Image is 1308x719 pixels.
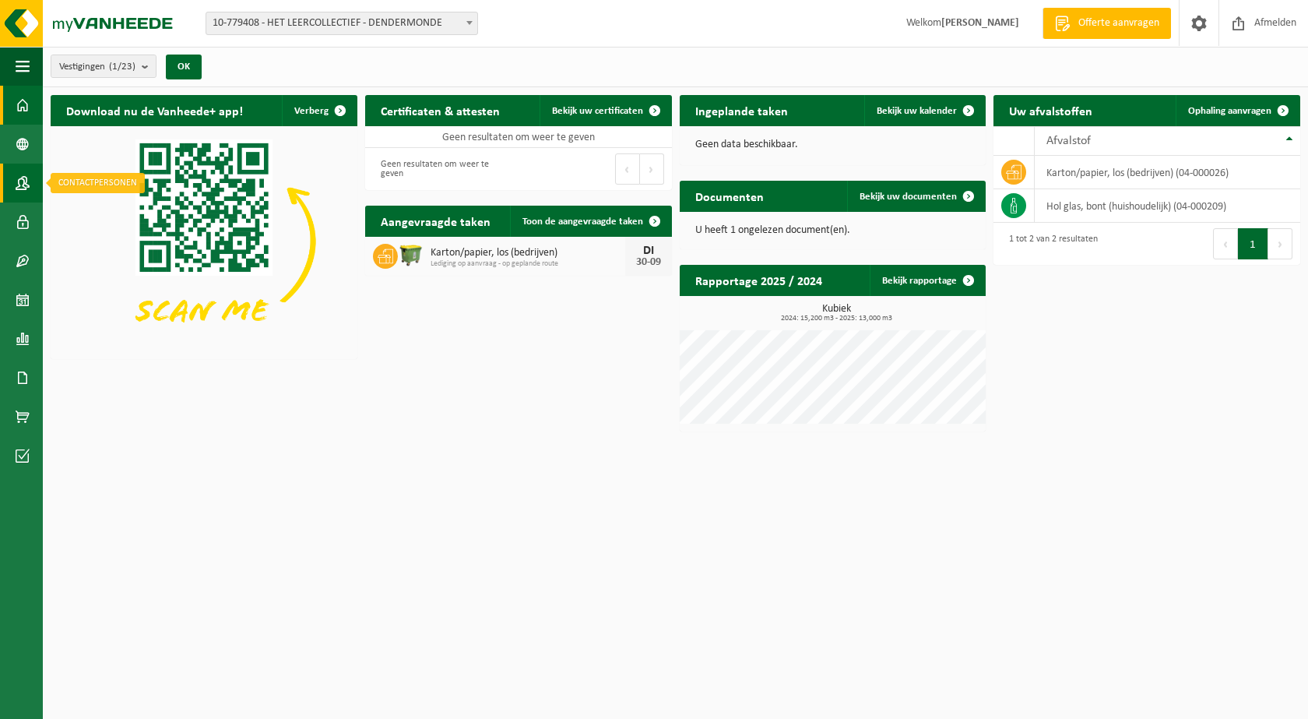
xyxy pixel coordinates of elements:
span: Vestigingen [59,55,135,79]
span: 10-779408 - HET LEERCOLLECTIEF - DENDERMONDE [206,12,478,35]
a: Bekijk uw certificaten [540,95,670,126]
span: 2024: 15,200 m3 - 2025: 13,000 m3 [687,315,986,322]
td: karton/papier, los (bedrijven) (04-000026) [1035,156,1300,189]
span: 10-779408 - HET LEERCOLLECTIEF - DENDERMONDE [206,12,477,34]
p: U heeft 1 ongelezen document(en). [695,225,971,236]
a: Toon de aangevraagde taken [510,206,670,237]
span: Verberg [294,106,329,116]
span: Offerte aanvragen [1074,16,1163,31]
a: Bekijk uw kalender [864,95,984,126]
button: Next [1268,228,1292,259]
span: Toon de aangevraagde taken [522,217,643,227]
span: Afvalstof [1046,135,1091,147]
td: hol glas, bont (huishoudelijk) (04-000209) [1035,189,1300,223]
h2: Rapportage 2025 / 2024 [680,265,838,295]
a: Offerte aanvragen [1043,8,1171,39]
div: 30-09 [633,257,664,268]
strong: [PERSON_NAME] [941,17,1019,29]
span: Lediging op aanvraag - op geplande route [431,259,625,269]
span: Karton/papier, los (bedrijven) [431,247,625,259]
count: (1/23) [109,62,135,72]
span: Bekijk uw kalender [877,106,957,116]
button: Previous [1213,228,1238,259]
button: Previous [615,153,640,185]
a: Bekijk uw documenten [847,181,984,212]
h2: Aangevraagde taken [365,206,506,236]
button: OK [166,55,202,79]
h3: Kubiek [687,304,986,322]
span: Bekijk uw documenten [860,192,957,202]
h2: Uw afvalstoffen [993,95,1108,125]
a: Ophaling aanvragen [1176,95,1299,126]
button: Vestigingen(1/23) [51,55,156,78]
img: Download de VHEPlus App [51,126,357,356]
h2: Certificaten & attesten [365,95,515,125]
span: Bekijk uw certificaten [552,106,643,116]
a: Bekijk rapportage [870,265,984,296]
button: Verberg [282,95,356,126]
img: WB-1100-HPE-GN-50 [398,241,424,268]
button: 1 [1238,228,1268,259]
h2: Ingeplande taken [680,95,803,125]
h2: Download nu de Vanheede+ app! [51,95,258,125]
h2: Documenten [680,181,779,211]
div: 1 tot 2 van 2 resultaten [1001,227,1098,261]
p: Geen data beschikbaar. [695,139,971,150]
span: Ophaling aanvragen [1188,106,1271,116]
td: Geen resultaten om weer te geven [365,126,672,148]
div: DI [633,245,664,257]
div: Geen resultaten om weer te geven [373,152,511,186]
button: Next [640,153,664,185]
